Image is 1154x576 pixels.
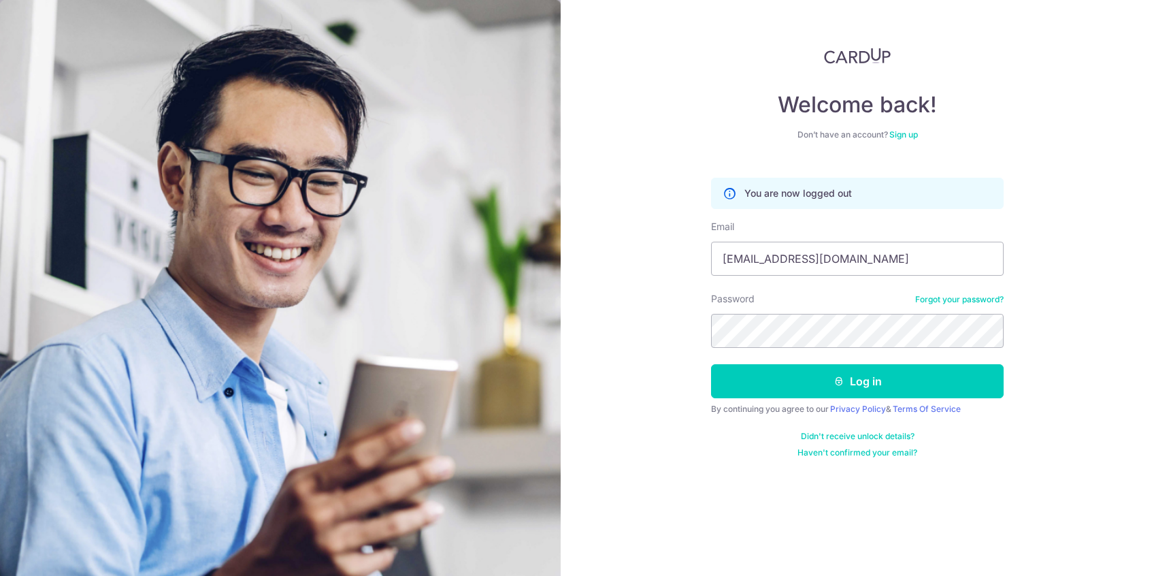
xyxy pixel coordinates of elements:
[893,404,961,414] a: Terms Of Service
[711,364,1004,398] button: Log in
[711,91,1004,118] h4: Welcome back!
[711,220,734,234] label: Email
[797,447,917,458] a: Haven't confirmed your email?
[801,431,914,442] a: Didn't receive unlock details?
[711,404,1004,415] div: By continuing you agree to our &
[744,187,852,200] p: You are now logged out
[711,292,755,306] label: Password
[824,48,891,64] img: CardUp Logo
[830,404,886,414] a: Privacy Policy
[889,129,918,140] a: Sign up
[915,294,1004,305] a: Forgot your password?
[711,129,1004,140] div: Don’t have an account?
[711,242,1004,276] input: Enter your Email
